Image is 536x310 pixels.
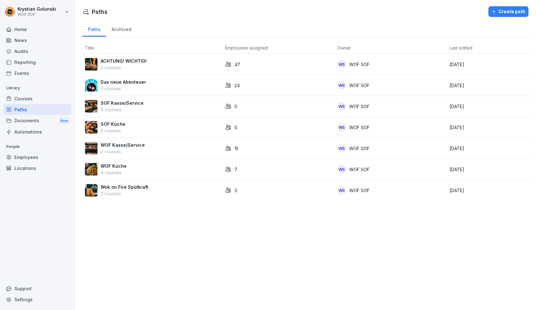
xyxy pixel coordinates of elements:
[85,79,97,92] img: grbg49kz0pf1s0bzad16f4x7.png
[337,123,346,132] div: WS
[349,166,370,173] p: WOF SOF
[3,126,71,137] a: Automations
[234,61,240,68] p: 47
[3,68,71,79] a: Events
[101,169,127,176] p: 4 courses
[449,145,526,152] p: [DATE]
[101,64,147,71] p: 3 courses
[85,58,97,71] img: z79fw2frjdfz8rl9jkxx2z10.png
[3,83,71,93] p: Library
[3,115,71,127] a: DocumentsNew
[3,57,71,68] a: Reporting
[3,35,71,46] a: News
[3,115,71,127] div: Documents
[337,81,346,90] div: WS
[101,85,146,92] p: 3 courses
[101,184,148,190] p: Wok on Fire Spülkraft
[337,102,346,111] div: WS
[234,103,237,110] p: 0
[337,60,346,69] div: WS
[234,82,240,89] p: 24
[337,186,346,195] div: WS
[349,103,370,110] p: WOF SOF
[234,145,239,152] p: 15
[3,24,71,35] a: Home
[234,124,237,131] p: 0
[234,187,237,194] p: 3
[488,6,528,17] button: Create path
[234,166,237,173] p: 7
[85,121,97,134] img: rdd17tzh6q2s91pfd3x0goev.png
[82,21,106,37] a: Paths
[85,184,97,197] img: g8hyqtahs5ol5alwdm1p0dq9.png
[3,294,71,305] a: Settings
[449,61,526,68] p: [DATE]
[3,152,71,163] a: Employees
[85,142,97,155] img: bmbsbpf3w32i43qf1xl17ckq.png
[18,12,56,17] p: WOF SOF
[101,79,146,85] p: Das neue Abenteuer
[101,190,148,197] p: 3 courses
[349,187,370,194] p: WOF SOF
[3,163,71,174] a: Locations
[3,104,71,115] a: Paths
[337,165,346,174] div: WS
[101,142,145,148] p: WOF Kasse/Service
[449,103,526,110] p: [DATE]
[349,82,370,89] p: WOF SOF
[3,283,71,294] div: Support
[349,124,370,131] p: WOF SOF
[85,45,94,50] span: Title
[491,8,525,15] div: Create path
[106,21,137,37] a: Archived
[225,45,268,50] span: Employees assigned
[337,144,346,153] div: WS
[349,61,370,68] p: WOF SOF
[85,163,97,176] img: vez1flwunjxypwah5c8h2g80.png
[92,8,108,16] h1: Paths
[449,124,526,131] p: [DATE]
[449,187,526,194] p: [DATE]
[101,106,144,113] p: 0 courses
[3,142,71,152] p: People
[101,148,145,155] p: 2 courses
[101,127,125,134] p: 3 courses
[59,117,70,124] div: New
[449,45,472,50] span: Last edited
[101,100,144,106] p: SOF Kasse/Service
[18,7,56,12] p: Krystian Golunski
[101,58,147,64] p: ACHTUNG! WICHTIG!
[337,45,351,50] span: Owner
[101,163,127,169] p: WOF Küche
[349,145,370,152] p: WOF SOF
[101,121,125,127] p: SOF Küche
[3,93,71,104] a: Courses
[85,100,97,113] img: jpr81rm96amu8k3njfe558nd.png
[449,82,526,89] p: [DATE]
[449,166,526,173] p: [DATE]
[3,46,71,57] a: Audits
